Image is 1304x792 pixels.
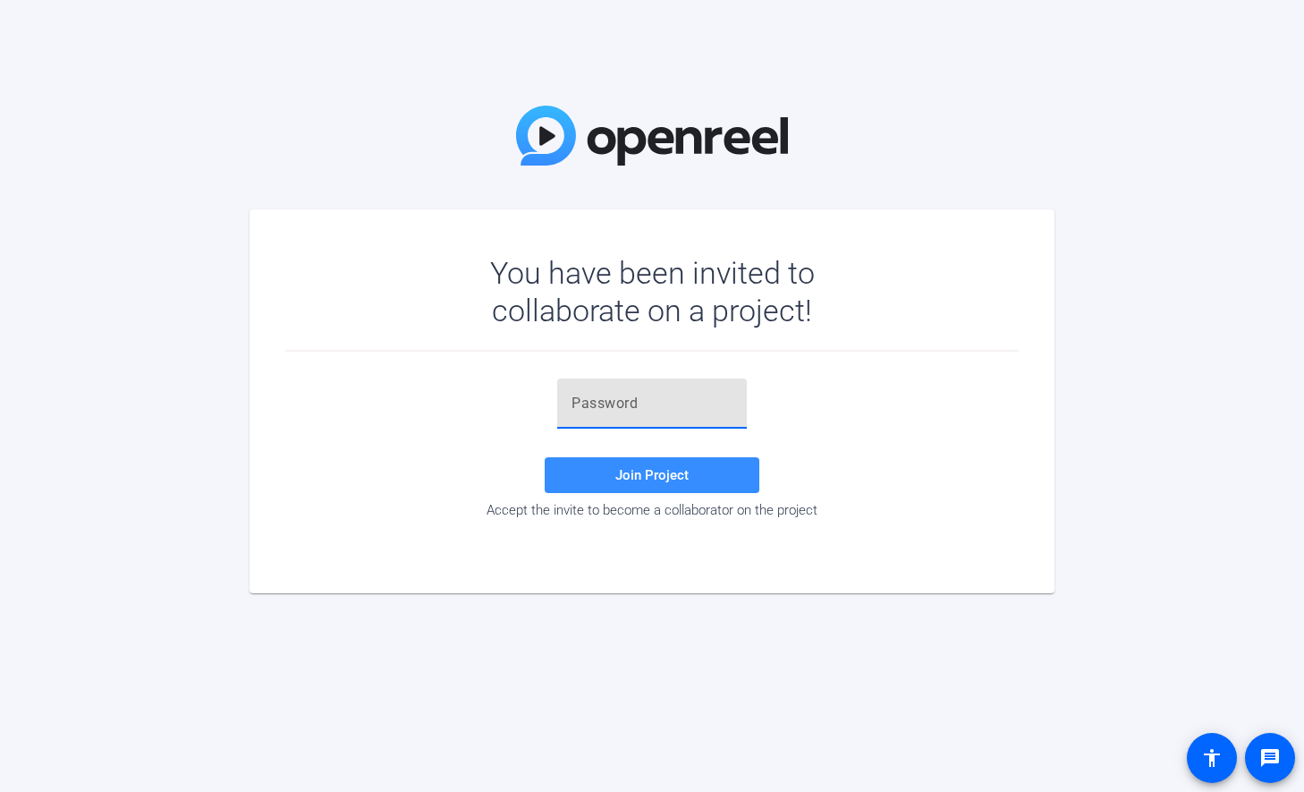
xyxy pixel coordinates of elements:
div: You have been invited to collaborate on a project! [438,254,867,329]
button: Join Project [545,457,759,493]
img: OpenReel Logo [516,106,788,166]
input: Password [572,393,732,414]
span: Join Project [615,467,689,483]
mat-icon: accessibility [1201,747,1223,769]
mat-icon: message [1259,747,1281,769]
div: Accept the invite to become a collaborator on the project [285,502,1019,518]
